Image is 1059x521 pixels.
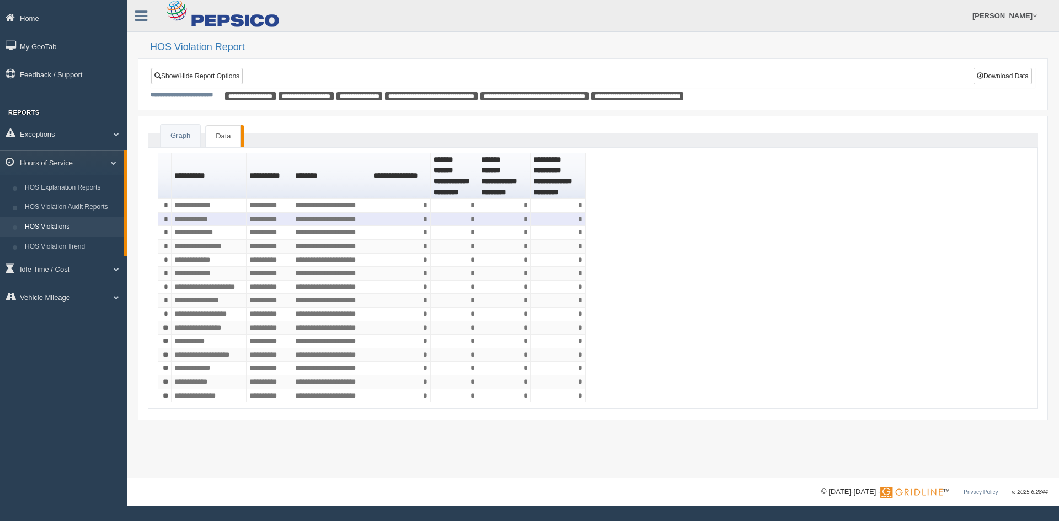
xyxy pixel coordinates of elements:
[247,153,292,199] th: Sort column
[292,153,371,199] th: Sort column
[20,217,124,237] a: HOS Violations
[172,153,247,199] th: Sort column
[821,486,1048,498] div: © [DATE]-[DATE] - ™
[880,487,943,498] img: Gridline
[161,125,200,147] a: Graph
[151,68,243,84] a: Show/Hide Report Options
[20,197,124,217] a: HOS Violation Audit Reports
[431,153,478,199] th: Sort column
[206,125,240,148] a: Data
[20,178,124,198] a: HOS Explanation Reports
[531,153,585,199] th: Sort column
[20,237,124,257] a: HOS Violation Trend
[964,489,998,495] a: Privacy Policy
[371,153,431,199] th: Sort column
[974,68,1032,84] button: Download Data
[1012,489,1048,495] span: v. 2025.6.2844
[150,42,1048,53] h2: HOS Violation Report
[478,153,531,199] th: Sort column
